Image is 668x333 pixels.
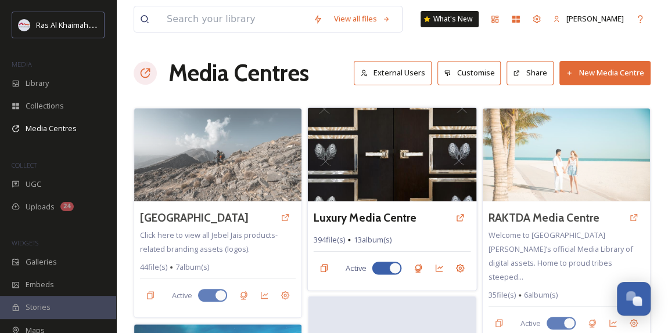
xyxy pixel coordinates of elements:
[507,61,554,85] button: Share
[26,256,57,267] span: Galleries
[140,209,249,226] a: [GEOGRAPHIC_DATA]
[140,230,278,254] span: Click here to view all Jebel Jais products-related branding assets (logos).
[314,234,346,245] span: 394 file(s)
[175,262,209,273] span: 7 album(s)
[566,13,624,24] span: [PERSON_NAME]
[26,78,49,89] span: Library
[308,107,477,201] img: 05d58a82-7e1a-4985-b434-44bae0234e2e.jpg
[489,289,516,301] span: 35 file(s)
[617,282,651,316] button: Open Chat
[353,234,392,245] span: 13 album(s)
[489,230,633,282] span: Welcome to [GEOGRAPHIC_DATA][PERSON_NAME]’s official Media Library of digital assets. Home to pro...
[346,263,366,274] span: Active
[140,262,167,273] span: 44 file(s)
[26,201,55,212] span: Uploads
[26,123,77,134] span: Media Centres
[26,179,41,190] span: UGC
[354,61,432,85] button: External Users
[437,61,501,85] button: Customise
[26,279,54,290] span: Embeds
[12,161,37,169] span: COLLECT
[547,8,630,30] a: [PERSON_NAME]
[354,61,437,85] a: External Users
[26,302,51,313] span: Stories
[421,11,479,27] a: What's New
[26,100,64,111] span: Collections
[172,290,192,301] span: Active
[19,19,30,31] img: Logo_RAKTDA_RGB-01.png
[524,289,558,301] span: 6 album(s)
[520,318,541,329] span: Active
[36,19,200,30] span: Ras Al Khaimah Tourism Development Authority
[134,108,301,201] img: af43f390-05ef-4fa9-bb37-4833bd5513fb.jpg
[489,209,599,226] a: RAKTDA Media Centre
[314,209,417,226] a: Luxury Media Centre
[161,6,307,32] input: Search your library
[60,202,74,211] div: 24
[437,61,507,85] a: Customise
[168,56,309,91] h1: Media Centres
[559,61,651,85] button: New Media Centre
[328,8,396,30] a: View all files
[483,108,650,201] img: 7e8a814c-968e-46a8-ba33-ea04b7243a5d.jpg
[12,238,38,247] span: WIDGETS
[12,60,32,68] span: MEDIA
